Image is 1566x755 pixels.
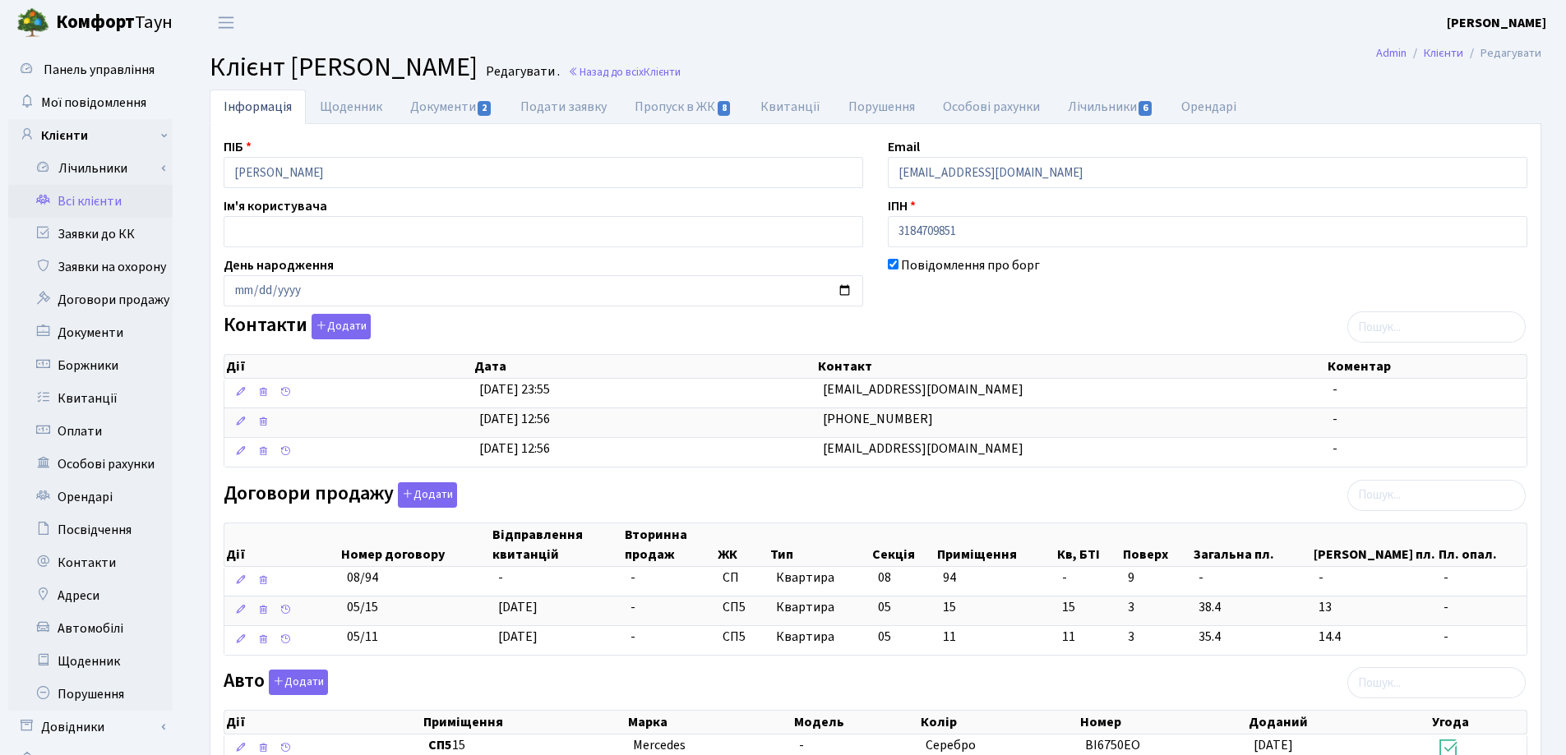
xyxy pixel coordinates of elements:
span: 94 [943,569,956,587]
a: Клієнти [8,119,173,152]
a: Admin [1376,44,1407,62]
span: СП5 [723,628,763,647]
a: Пропуск в ЖК [621,90,746,124]
span: 2 [478,101,491,116]
nav: breadcrumb [1351,36,1566,71]
th: Дії [224,355,473,378]
span: Клієнт [PERSON_NAME] [210,48,478,86]
span: 14.4 [1319,628,1430,647]
th: Поверх [1121,523,1192,566]
a: Особові рахунки [8,448,173,481]
span: - [631,569,635,587]
a: Щоденник [306,90,396,124]
a: Заявки до КК [8,218,173,251]
span: - [631,628,635,646]
a: Порушення [8,678,173,711]
th: [PERSON_NAME] пл. [1312,523,1437,566]
label: Договори продажу [224,482,457,508]
th: Вторинна продаж [623,523,715,566]
a: Договори продажу [8,283,173,316]
span: Mercedes [633,736,686,754]
span: - [1199,569,1306,587]
label: ІПН [888,196,916,216]
span: СП5 [723,598,763,617]
span: СП [723,569,763,587]
th: Модель [792,711,919,734]
span: [EMAIL_ADDRESS][DOMAIN_NAME] [823,380,1023,398]
span: Панель управління [44,61,155,79]
span: - [1444,569,1520,587]
span: - [498,569,503,587]
span: 13 [1319,598,1430,617]
th: Секція [871,523,936,566]
span: 05/11 [347,628,378,646]
a: Подати заявку [506,90,621,124]
span: 05 [878,628,891,646]
span: - [1333,380,1337,398]
a: Орендарі [1167,90,1250,124]
span: Серебро [926,736,976,754]
span: [DATE] [1254,736,1293,754]
span: Мої повідомлення [41,94,146,112]
span: 05 [878,598,891,616]
th: Контакт [816,355,1326,378]
span: 3 [1128,598,1185,617]
li: Редагувати [1463,44,1541,62]
a: Клієнти [1424,44,1463,62]
b: СП5 [428,736,452,754]
a: Посвідчення [8,513,173,546]
th: Приміщення [422,711,626,734]
label: Ім'я користувача [224,196,327,216]
label: ПІБ [224,137,252,157]
a: Всі клієнти [8,185,173,218]
th: Приміщення [935,523,1055,566]
th: Колір [919,711,1079,734]
a: Назад до всіхКлієнти [568,64,681,80]
span: 6 [1139,101,1152,116]
a: Квитанції [8,382,173,415]
button: Контакти [312,314,371,339]
span: - [1444,628,1520,647]
b: [PERSON_NAME] [1447,14,1546,32]
span: 15 [943,598,956,616]
span: 08 [878,569,891,587]
th: Пл. опал. [1437,523,1527,566]
th: Дата [473,355,816,378]
th: Тип [769,523,870,566]
span: - [1319,569,1430,587]
a: Порушення [834,90,929,124]
a: Додати [265,667,328,696]
span: 08/94 [347,569,378,587]
a: Панель управління [8,53,173,86]
th: Дії [224,523,340,566]
a: Щоденник [8,645,173,678]
a: Орендарі [8,481,173,513]
span: - [1333,410,1337,428]
img: logo.png [16,7,49,39]
th: Дії [224,711,422,734]
th: ЖК [716,523,769,566]
label: Повідомлення про борг [901,256,1040,275]
a: Адреси [8,579,173,612]
span: [DATE] 12:56 [479,410,550,428]
span: 35.4 [1199,628,1306,647]
span: Квартира [776,569,865,587]
span: 9 [1128,569,1185,587]
label: День народження [224,256,334,275]
span: - [631,598,635,616]
a: Оплати [8,415,173,448]
a: Мої повідомлення [8,86,173,119]
a: Боржники [8,349,173,382]
label: Авто [224,670,328,695]
th: Номер договору [340,523,492,566]
input: Пошук... [1347,667,1526,698]
span: Квартира [776,628,865,647]
button: Договори продажу [398,482,457,508]
span: 11 [1062,628,1115,647]
label: Контакти [224,314,371,339]
span: 38.4 [1199,598,1306,617]
span: - [1444,598,1520,617]
a: Квитанції [746,90,834,124]
b: Комфорт [56,9,135,35]
button: Авто [269,670,328,695]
